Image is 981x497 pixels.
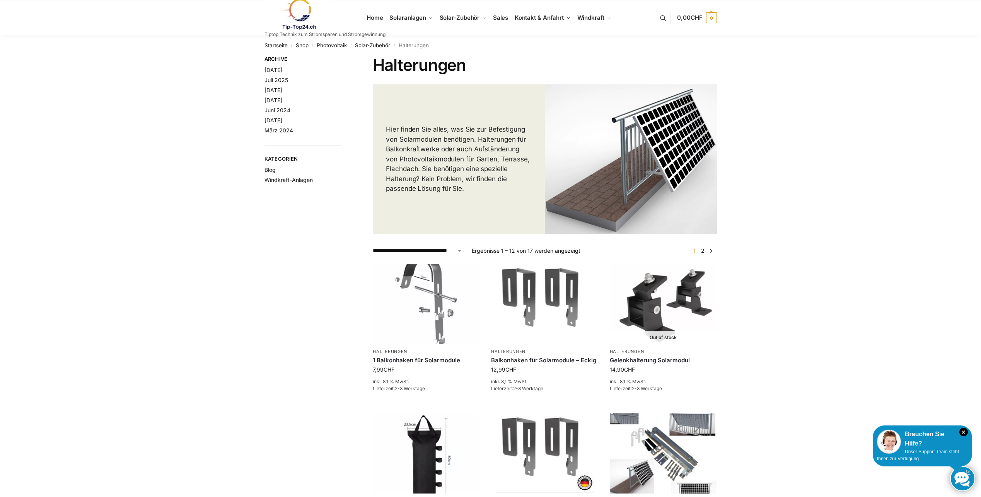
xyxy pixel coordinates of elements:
[610,366,635,373] bdi: 14,90
[264,42,288,48] a: Startseite
[677,6,717,29] a: 0,00CHF 0
[632,386,662,391] span: 2-3 Werktage
[491,386,543,391] span: Lieferzeit:
[384,366,394,373] span: CHF
[877,449,959,461] span: Unser Support-Team steht Ihnen zur Verfügung
[317,42,347,48] a: Photovoltaik
[389,14,426,21] span: Solaranlagen
[493,14,508,21] span: Sales
[373,386,425,391] span: Lieferzeit:
[355,42,390,48] a: Solar-Zubehör
[264,107,290,113] a: Juni 2024
[545,84,717,235] img: Halterungen
[513,386,543,391] span: 2-3 Werktage
[877,430,968,448] div: Brauchen Sie Hilfe?
[390,43,398,49] span: /
[386,125,532,194] p: Hier finden Sie alles, was Sie zur Befestigung von Solarmodulen benötigen. Halterungen für Balkon...
[610,378,717,385] p: inkl. 8,1 % MwSt.
[373,264,479,344] img: Balkonhaken für runde Handläufe
[491,413,598,494] img: Balkonhaken eckig
[689,247,717,255] nav: Produkt-Seitennummerierung
[691,247,698,254] span: Seite 1
[440,14,480,21] span: Solar-Zubehör
[264,97,282,103] a: [DATE]
[577,14,604,21] span: Windkraft
[264,87,282,93] a: [DATE]
[264,55,341,63] span: Archive
[264,127,293,134] a: März 2024
[373,247,462,255] select: Shop-Reihenfolge
[264,35,717,55] nav: Breadcrumb
[490,0,511,35] a: Sales
[373,349,407,354] a: Halterungen
[264,117,282,123] a: [DATE]
[373,366,394,373] bdi: 7,99
[515,14,564,21] span: Kontakt & Anfahrt
[959,428,968,436] i: Schließen
[373,356,479,364] a: 1 Balkonhaken für Solarmodule
[491,366,516,373] bdi: 12,99
[624,366,635,373] span: CHF
[699,247,706,254] a: Seite 2
[373,413,479,494] img: Sandsäcke zu Beschwerung Camping, Schirme, Pavilions-Solarmodule
[264,32,386,37] p: Tiptop Technik zum Stromsparen und Stromgewinnung
[373,378,479,385] p: inkl. 8,1 % MwSt.
[288,43,296,49] span: /
[491,264,598,344] img: Balkonhaken für Solarmodule - Eckig
[677,14,702,21] span: 0,00
[491,356,598,364] a: Balkonhaken für Solarmodule – Eckig
[264,155,341,163] span: Kategorien
[436,0,490,35] a: Solar-Zubehör
[309,43,317,49] span: /
[264,77,288,83] a: Juli 2025
[511,0,574,35] a: Kontakt & Anfahrt
[610,356,717,364] a: Gelenkhalterung Solarmodul
[610,413,717,494] img: Halterung für 1 Photovoltaik Module verstellbar
[347,43,355,49] span: /
[264,166,276,173] a: Blog
[877,430,901,454] img: Customer service
[610,264,717,344] img: Gelenkhalterung Solarmodul
[708,247,714,255] a: →
[264,177,313,183] a: Windkraft-Anlagen
[491,349,525,354] a: Halterungen
[491,378,598,385] p: inkl. 8,1 % MwSt.
[610,386,662,391] span: Lieferzeit:
[373,55,717,75] h1: Halterungen
[691,14,703,21] span: CHF
[505,366,516,373] span: CHF
[395,386,425,391] span: 2-3 Werktage
[264,67,282,73] a: [DATE]
[386,0,436,35] a: Solaranlagen
[610,349,644,354] a: Halterungen
[296,42,309,48] a: Shop
[341,56,346,64] button: Close filters
[472,247,580,255] p: Ergebnisse 1 – 12 von 17 werden angezeigt
[574,0,614,35] a: Windkraft
[706,12,717,23] span: 0
[610,264,717,344] a: Out of stockGelenkhalterung Solarmodul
